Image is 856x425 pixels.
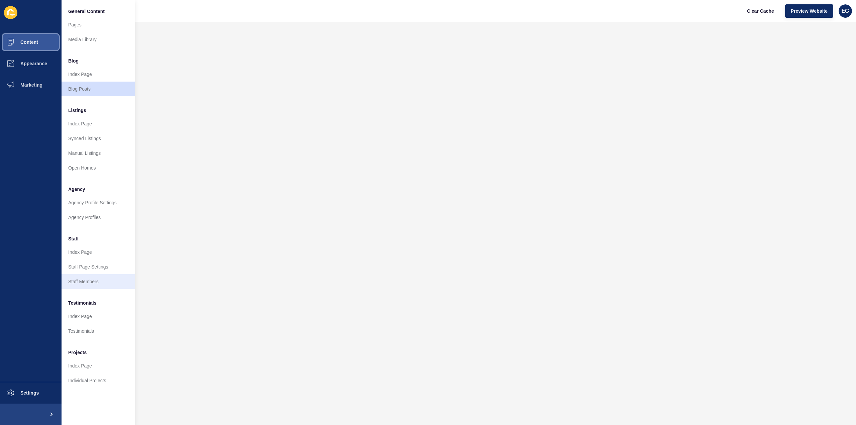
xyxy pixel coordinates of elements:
span: Testimonials [68,300,97,306]
a: Pages [62,17,135,32]
span: Projects [68,349,87,356]
a: Agency Profiles [62,210,135,225]
span: Staff [68,235,79,242]
span: General Content [68,8,105,15]
a: Staff Members [62,274,135,289]
a: Open Homes [62,161,135,175]
a: Index Page [62,116,135,131]
a: Agency Profile Settings [62,195,135,210]
button: Preview Website [785,4,833,18]
span: EG [841,8,849,14]
span: Blog [68,58,79,64]
a: Synced Listings [62,131,135,146]
span: Agency [68,186,85,193]
a: Individual Projects [62,373,135,388]
a: Index Page [62,309,135,324]
a: Index Page [62,358,135,373]
a: Staff Page Settings [62,259,135,274]
a: Index Page [62,67,135,82]
button: Clear Cache [741,4,780,18]
span: Listings [68,107,86,114]
span: Preview Website [791,8,828,14]
span: Clear Cache [747,8,774,14]
a: Blog Posts [62,82,135,96]
a: Media Library [62,32,135,47]
a: Manual Listings [62,146,135,161]
a: Testimonials [62,324,135,338]
a: Index Page [62,245,135,259]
